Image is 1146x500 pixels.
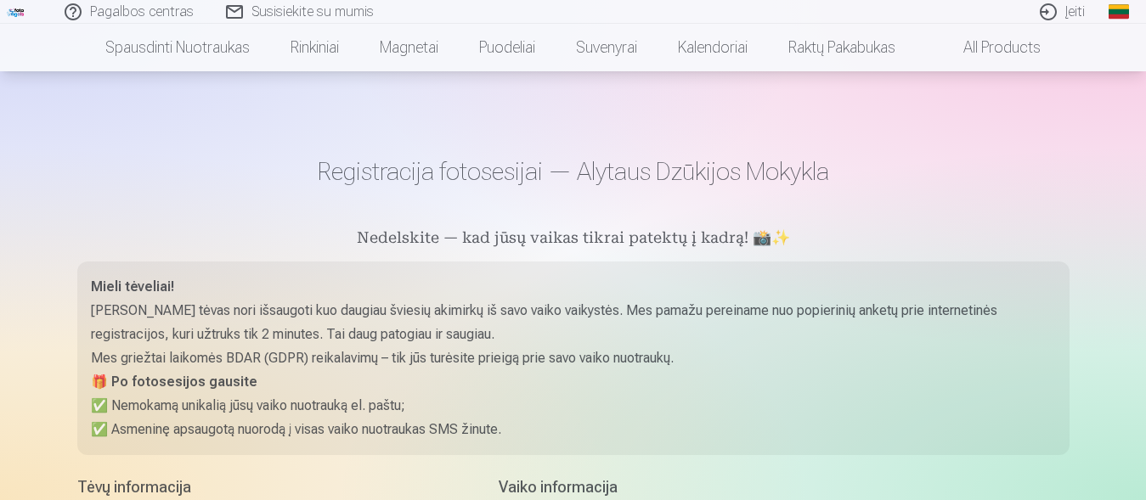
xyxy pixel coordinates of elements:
p: [PERSON_NAME] tėvas nori išsaugoti kuo daugiau šviesių akimirkų iš savo vaiko vaikystės. Mes pama... [91,299,1056,346]
a: Puodeliai [459,24,556,71]
p: ✅ Asmeninę apsaugotą nuorodą į visas vaiko nuotraukas SMS žinute. [91,418,1056,441]
h5: Nedelskite — kad jūsų vaikas tikrai patektų į kadrą! 📸✨ [77,228,1070,251]
h5: Vaiko informacija [499,475,1070,499]
p: ✅ Nemokamą unikalią jūsų vaiko nuotrauką el. paštu; [91,394,1056,418]
p: Mes griežtai laikomės BDAR (GDPR) reikalavimų – tik jūs turėsite prieigą prie savo vaiko nuotraukų. [91,346,1056,370]
h5: Tėvų informacija [77,475,458,499]
h1: Registracija fotosesijai — Alytaus Dzūkijos Mokykla [77,156,1070,187]
strong: Mieli tėveliai! [91,278,174,295]
img: /fa2 [7,7,25,17]
a: Rinkiniai [270,24,359,71]
a: All products [916,24,1061,71]
a: Suvenyrai [556,24,658,71]
a: Kalendoriai [658,24,768,71]
a: Magnetai [359,24,459,71]
strong: 🎁 Po fotosesijos gausite [91,374,257,390]
a: Raktų pakabukas [768,24,916,71]
a: Spausdinti nuotraukas [85,24,270,71]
